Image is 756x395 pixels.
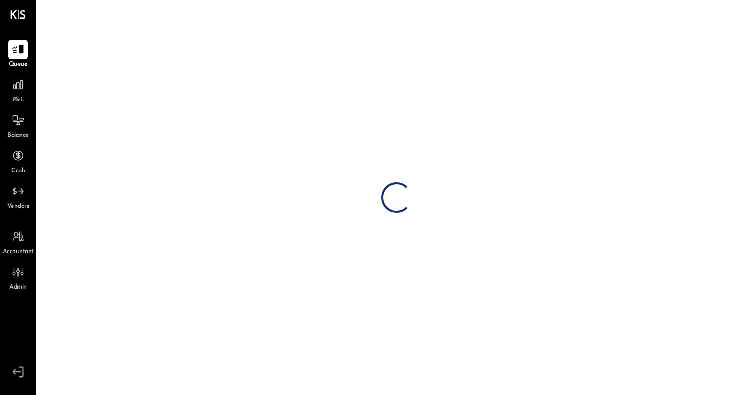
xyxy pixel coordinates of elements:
[12,96,24,105] span: P&L
[11,167,25,176] span: Cash
[1,111,35,140] a: Balance
[1,146,35,176] a: Cash
[9,60,28,69] span: Queue
[7,131,29,140] span: Balance
[1,182,35,211] a: Vendors
[3,247,34,257] span: Accountant
[9,283,27,292] span: Admin
[1,75,35,105] a: P&L
[1,262,35,292] a: Admin
[1,40,35,69] a: Queue
[1,227,35,257] a: Accountant
[7,202,29,211] span: Vendors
